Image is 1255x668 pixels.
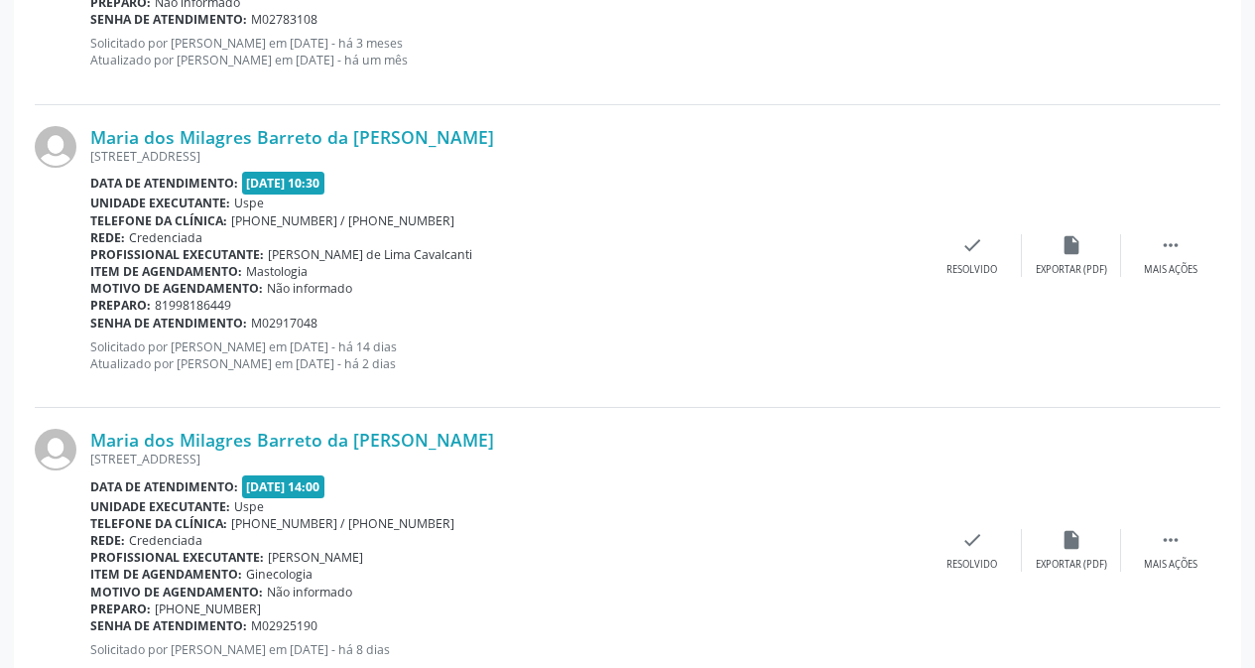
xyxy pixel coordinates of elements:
span: [PERSON_NAME] de Lima Cavalcanti [268,246,472,263]
b: Unidade executante: [90,498,230,515]
b: Item de agendamento: [90,263,242,280]
div: [STREET_ADDRESS] [90,451,923,468]
span: M02783108 [251,11,317,28]
span: Uspe [234,498,264,515]
span: Uspe [234,195,264,211]
span: [PHONE_NUMBER] / [PHONE_NUMBER] [231,515,454,532]
i: check [961,529,983,551]
img: img [35,126,76,168]
span: Mastologia [246,263,308,280]
b: Motivo de agendamento: [90,280,263,297]
a: Maria dos Milagres Barreto da [PERSON_NAME] [90,126,494,148]
div: Resolvido [946,558,997,572]
b: Preparo: [90,297,151,314]
b: Preparo: [90,601,151,617]
b: Profissional executante: [90,549,264,566]
div: Exportar (PDF) [1036,263,1107,277]
p: Solicitado por [PERSON_NAME] em [DATE] - há 14 dias Atualizado por [PERSON_NAME] em [DATE] - há 2... [90,338,923,372]
span: [DATE] 14:00 [242,475,325,498]
span: Não informado [267,584,352,601]
span: [PERSON_NAME] [268,549,363,566]
b: Senha de atendimento: [90,617,247,634]
span: 81998186449 [155,297,231,314]
p: Solicitado por [PERSON_NAME] em [DATE] - há 3 meses Atualizado por [PERSON_NAME] em [DATE] - há u... [90,35,923,68]
img: img [35,429,76,470]
span: Credenciada [129,229,202,246]
i: check [961,234,983,256]
i:  [1160,529,1182,551]
b: Data de atendimento: [90,175,238,192]
b: Item de agendamento: [90,566,242,583]
i:  [1160,234,1182,256]
i: insert_drive_file [1061,529,1082,551]
span: Credenciada [129,532,202,549]
span: M02917048 [251,315,317,332]
div: Mais ações [1144,558,1197,572]
b: Motivo de agendamento: [90,584,263,601]
b: Profissional executante: [90,246,264,263]
p: Solicitado por [PERSON_NAME] em [DATE] - há 8 dias [90,641,923,658]
b: Unidade executante: [90,195,230,211]
div: Resolvido [946,263,997,277]
span: M02925190 [251,617,317,634]
b: Telefone da clínica: [90,515,227,532]
a: Maria dos Milagres Barreto da [PERSON_NAME] [90,429,494,451]
b: Telefone da clínica: [90,212,227,229]
div: [STREET_ADDRESS] [90,148,923,165]
b: Senha de atendimento: [90,315,247,332]
span: [PHONE_NUMBER] [155,601,261,617]
span: Ginecologia [246,566,313,583]
b: Senha de atendimento: [90,11,247,28]
span: [DATE] 10:30 [242,172,325,195]
div: Exportar (PDF) [1036,558,1107,572]
b: Rede: [90,532,125,549]
i: insert_drive_file [1061,234,1082,256]
div: Mais ações [1144,263,1197,277]
b: Data de atendimento: [90,478,238,495]
b: Rede: [90,229,125,246]
span: [PHONE_NUMBER] / [PHONE_NUMBER] [231,212,454,229]
span: Não informado [267,280,352,297]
